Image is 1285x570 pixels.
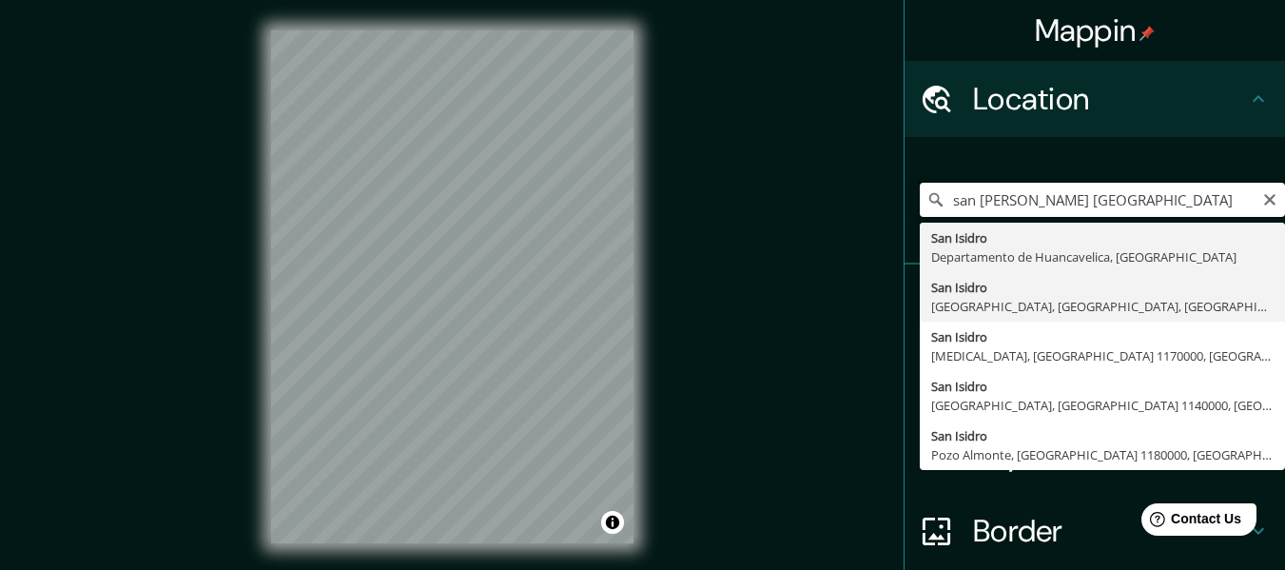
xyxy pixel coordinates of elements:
[931,396,1274,415] div: [GEOGRAPHIC_DATA], [GEOGRAPHIC_DATA] 1140000, [GEOGRAPHIC_DATA]
[931,346,1274,365] div: [MEDICAL_DATA], [GEOGRAPHIC_DATA] 1170000, [GEOGRAPHIC_DATA]
[905,493,1285,569] div: Border
[1139,26,1155,41] img: pin-icon.png
[905,61,1285,137] div: Location
[905,265,1285,341] div: Pins
[973,80,1247,118] h4: Location
[931,228,1274,247] div: San Isidro
[1035,11,1156,49] h4: Mappin
[601,511,624,534] button: Toggle attribution
[973,436,1247,474] h4: Layout
[271,30,633,543] canvas: Map
[931,426,1274,445] div: San Isidro
[920,183,1285,217] input: Pick your city or area
[905,417,1285,493] div: Layout
[931,247,1274,266] div: Departamento de Huancavelica, [GEOGRAPHIC_DATA]
[931,445,1274,464] div: Pozo Almonte, [GEOGRAPHIC_DATA] 1180000, [GEOGRAPHIC_DATA]
[973,512,1247,550] h4: Border
[1262,189,1277,207] button: Clear
[931,377,1274,396] div: San Isidro
[931,327,1274,346] div: San Isidro
[1116,496,1264,549] iframe: Help widget launcher
[931,297,1274,316] div: [GEOGRAPHIC_DATA], [GEOGRAPHIC_DATA], [GEOGRAPHIC_DATA]
[931,278,1274,297] div: San Isidro
[905,341,1285,417] div: Style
